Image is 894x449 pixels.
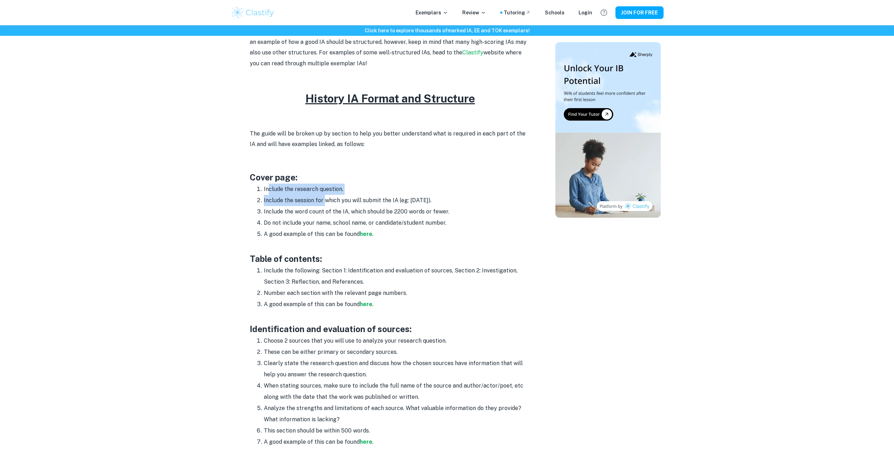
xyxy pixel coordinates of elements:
[579,9,592,16] a: Login
[250,128,531,150] p: The guide will be broken up by section to help you better understand what is required in each par...
[545,9,565,16] a: Schools
[264,380,531,403] li: When stating sources, make sure to include the full name of the source and author/actor/poet, etc...
[598,7,610,19] button: Help and Feedback
[250,5,531,69] p: Do you have a topic for your history IA in mind but need some help on how to structure your essay...
[264,346,531,358] li: These can be either primary or secondary sources.
[305,92,475,105] u: History IA Format and Structure
[462,49,483,56] a: Clastify
[360,301,372,308] a: here
[1,27,893,34] h6: Click here to explore thousands of marked IA, EE and TOK exemplars !
[264,436,531,448] li: A good example of this can be found .
[264,299,531,310] li: A good example of this can be found .
[264,288,531,299] li: Number each section with the relevant page numbers.
[555,42,661,218] img: Thumbnail
[264,265,531,288] li: Include the following: Section 1: Identification and evaluation of sources, Section 2: Investigat...
[231,6,275,20] img: Clastify logo
[504,9,531,16] a: Tutoring
[360,231,372,237] a: here
[264,335,531,346] li: Choose 2 sources that you will use to analyze your research question.
[250,252,531,265] h3: Table of contents:
[264,206,531,217] li: Include the word count of the IA, which should be 2200 words or fewer.
[416,9,448,16] p: Exemplars
[264,403,531,425] li: Analyze the strengths and limitations of each source. What valuable information do they provide? ...
[264,217,531,229] li: Do not include your name, school name, or candidate/student number.
[264,195,531,206] li: Include the session for which you will submit the IA (eg: [DATE]).
[250,171,531,184] h3: Cover page:
[264,184,531,195] li: Include the research question.
[615,6,664,19] button: JOIN FOR FREE
[264,425,531,436] li: This section should be within 500 words.
[250,323,531,335] h3: Identification and evaluation of sources:
[264,229,531,240] li: A good example of this can be found .
[264,358,531,380] li: Clearly state the research question and discuss how the chosen sources have information that will...
[462,9,486,16] p: Review
[360,438,372,445] a: here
